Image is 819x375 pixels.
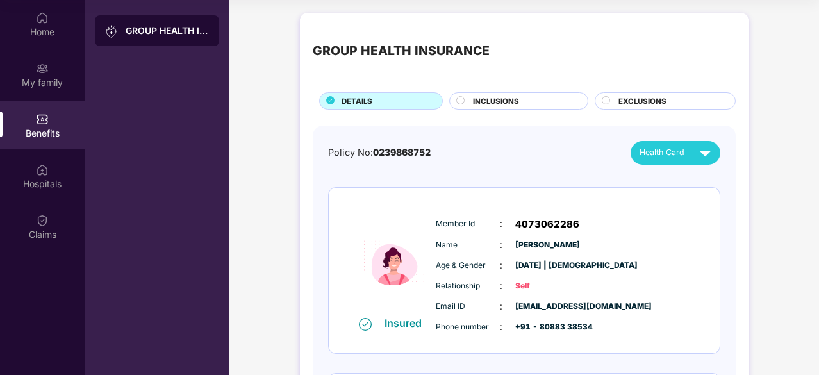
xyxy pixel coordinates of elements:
span: 4073062286 [515,217,579,232]
span: DETAILS [342,96,372,107]
div: GROUP HEALTH INSURANCE [126,24,209,37]
span: : [500,258,502,272]
span: Self [515,280,579,292]
span: Health Card [640,146,684,159]
img: svg+xml;base64,PHN2ZyB3aWR0aD0iMjAiIGhlaWdodD0iMjAiIHZpZXdCb3g9IjAgMCAyMCAyMCIgZmlsbD0ibm9uZSIgeG... [105,25,118,38]
span: : [500,320,502,334]
img: svg+xml;base64,PHN2ZyBpZD0iQ2xhaW0iIHhtbG5zPSJodHRwOi8vd3d3LnczLm9yZy8yMDAwL3N2ZyIgd2lkdGg9IjIwIi... [36,214,49,227]
img: icon [356,210,433,316]
span: [DATE] | [DEMOGRAPHIC_DATA] [515,260,579,272]
span: EXCLUSIONS [618,96,666,107]
span: [PERSON_NAME] [515,239,579,251]
span: +91 - 80883 38534 [515,321,579,333]
img: svg+xml;base64,PHN2ZyB4bWxucz0iaHR0cDovL3d3dy53My5vcmcvMjAwMC9zdmciIHZpZXdCb3g9IjAgMCAyNCAyNCIgd2... [694,142,716,164]
button: Health Card [631,141,720,165]
div: Insured [385,317,429,329]
span: Member Id [436,218,500,230]
span: : [500,238,502,252]
img: svg+xml;base64,PHN2ZyB3aWR0aD0iMjAiIGhlaWdodD0iMjAiIHZpZXdCb3g9IjAgMCAyMCAyMCIgZmlsbD0ibm9uZSIgeG... [36,62,49,75]
span: Name [436,239,500,251]
span: : [500,279,502,293]
span: Relationship [436,280,500,292]
span: Age & Gender [436,260,500,272]
div: GROUP HEALTH INSURANCE [313,41,490,61]
span: : [500,217,502,231]
img: svg+xml;base64,PHN2ZyBpZD0iQmVuZWZpdHMiIHhtbG5zPSJodHRwOi8vd3d3LnczLm9yZy8yMDAwL3N2ZyIgd2lkdGg9Ij... [36,113,49,126]
span: [EMAIL_ADDRESS][DOMAIN_NAME] [515,301,579,313]
div: Policy No: [328,146,431,160]
span: 0239868752 [373,147,431,158]
span: INCLUSIONS [473,96,519,107]
img: svg+xml;base64,PHN2ZyBpZD0iSG9tZSIgeG1sbnM9Imh0dHA6Ly93d3cudzMub3JnLzIwMDAvc3ZnIiB3aWR0aD0iMjAiIG... [36,12,49,24]
span: Phone number [436,321,500,333]
img: svg+xml;base64,PHN2ZyB4bWxucz0iaHR0cDovL3d3dy53My5vcmcvMjAwMC9zdmciIHdpZHRoPSIxNiIgaGVpZ2h0PSIxNi... [359,318,372,331]
img: svg+xml;base64,PHN2ZyBpZD0iSG9zcGl0YWxzIiB4bWxucz0iaHR0cDovL3d3dy53My5vcmcvMjAwMC9zdmciIHdpZHRoPS... [36,163,49,176]
span: : [500,299,502,313]
span: Email ID [436,301,500,313]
